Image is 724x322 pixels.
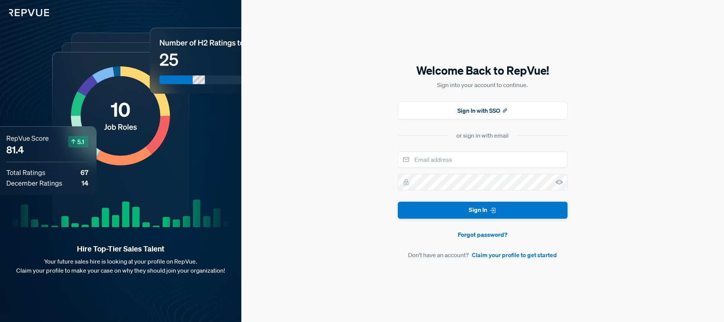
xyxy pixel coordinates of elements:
input: Email address [398,151,568,168]
article: Don't have an account? [398,250,568,259]
div: or sign in with email [456,131,509,140]
p: Sign into your account to continue. [398,80,568,89]
button: Sign In [398,202,568,219]
h5: Welcome Back to RepVue! [398,63,568,78]
a: Claim your profile to get started [472,250,557,259]
p: Your future sales hire is looking at your profile on RepVue. Claim your profile to make your case... [12,257,229,275]
a: Forgot password? [398,230,568,239]
button: Sign In with SSO [398,101,568,120]
strong: Hire Top-Tier Sales Talent [12,244,229,254]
